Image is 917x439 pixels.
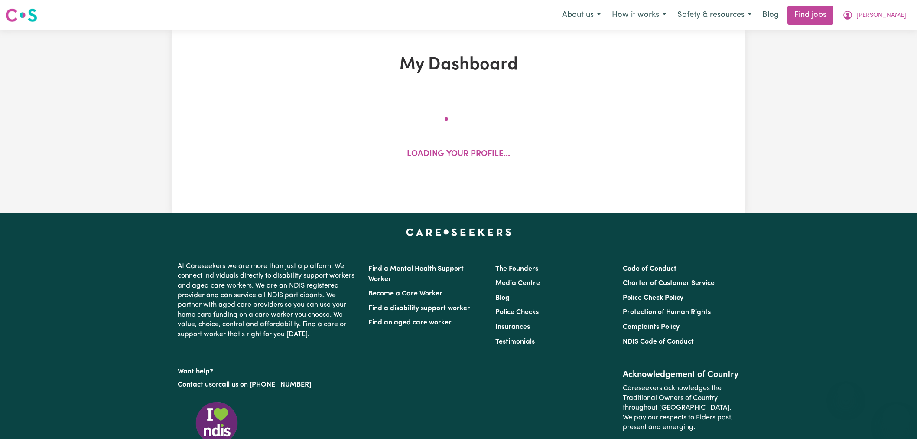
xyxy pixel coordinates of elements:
[495,265,538,272] a: The Founders
[623,370,739,380] h2: Acknowledgement of Country
[623,295,683,301] a: Police Check Policy
[757,6,784,25] a: Blog
[837,383,855,401] iframe: Close message
[5,7,37,23] img: Careseekers logo
[368,319,452,326] a: Find an aged care worker
[623,309,711,316] a: Protection of Human Rights
[495,324,530,331] a: Insurances
[672,6,757,24] button: Safety & resources
[882,404,910,432] iframe: Button to launch messaging window
[495,280,540,287] a: Media Centre
[623,280,715,287] a: Charter of Customer Service
[368,290,442,297] a: Become a Care Worker
[5,5,37,25] a: Careseekers logo
[368,305,470,312] a: Find a disability support worker
[178,381,212,388] a: Contact us
[495,309,539,316] a: Police Checks
[218,381,311,388] a: call us on [PHONE_NUMBER]
[556,6,606,24] button: About us
[606,6,672,24] button: How it works
[273,55,644,75] h1: My Dashboard
[623,265,676,272] a: Code of Conduct
[407,148,510,161] p: Loading your profile...
[406,229,511,236] a: Careseekers home page
[178,258,358,343] p: At Careseekers we are more than just a platform. We connect individuals directly to disability su...
[495,338,535,345] a: Testimonials
[787,6,833,25] a: Find jobs
[623,338,694,345] a: NDIS Code of Conduct
[837,6,912,24] button: My Account
[623,380,739,436] p: Careseekers acknowledges the Traditional Owners of Country throughout [GEOGRAPHIC_DATA]. We pay o...
[178,364,358,377] p: Want help?
[856,11,906,20] span: [PERSON_NAME]
[368,265,464,283] a: Find a Mental Health Support Worker
[178,377,358,393] p: or
[495,295,510,301] a: Blog
[623,324,680,331] a: Complaints Policy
